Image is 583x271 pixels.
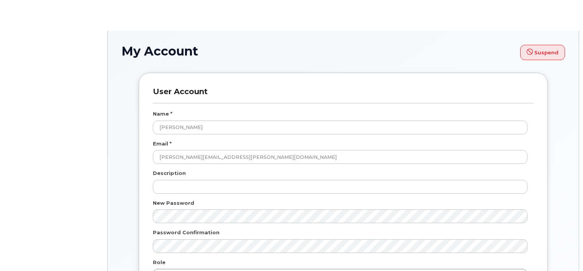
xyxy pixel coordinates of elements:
[121,44,565,60] h1: My Account
[520,45,565,60] button: Suspend
[153,259,165,266] label: Role
[153,170,186,177] label: Description
[153,87,534,103] h3: User Account
[153,199,194,207] label: New Password
[153,110,172,118] label: Name *
[153,140,172,147] label: Email *
[153,229,219,236] label: Password Confirmation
